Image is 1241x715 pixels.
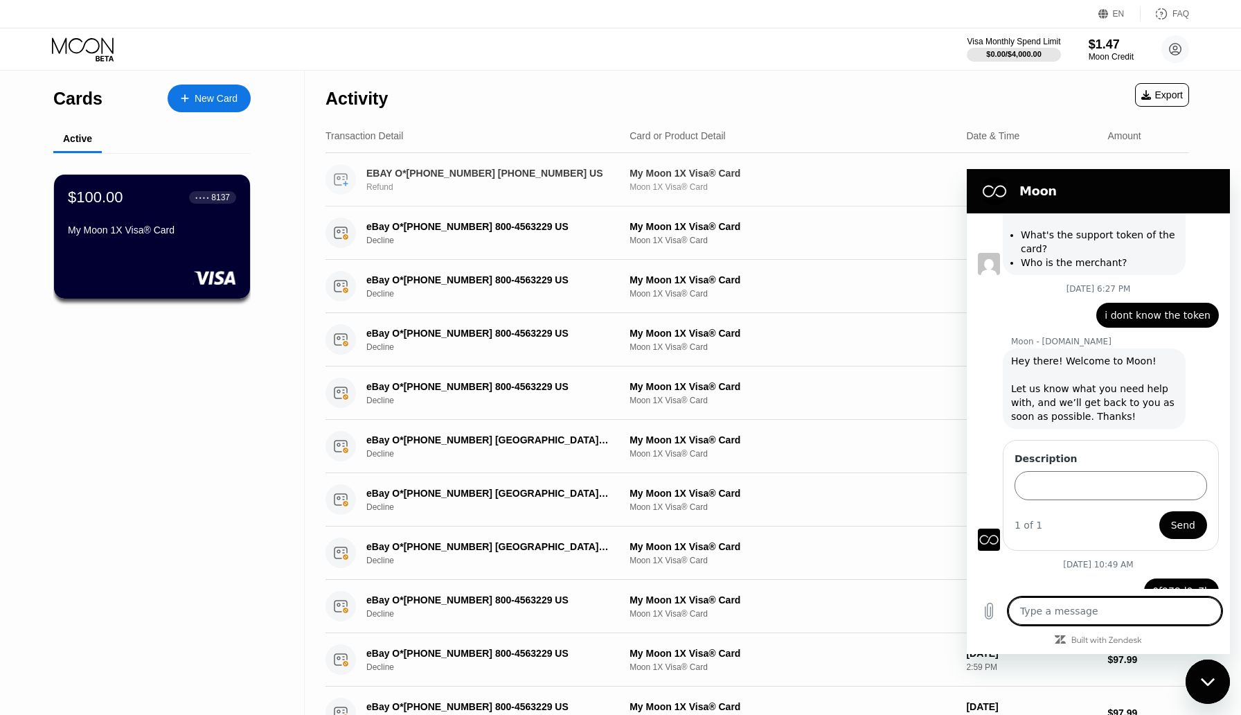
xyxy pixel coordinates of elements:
div: [DATE] [966,701,1096,712]
div: Decline [366,342,630,352]
div: Export [1141,89,1183,100]
div: My Moon 1X Visa® Card [630,168,955,179]
div: Decline [366,289,630,299]
div: Moon 1X Visa® Card [630,182,955,192]
div: Moon 1X Visa® Card [630,342,955,352]
div: My Moon 1X Visa® Card [68,224,236,236]
div: My Moon 1X Visa® Card [630,221,955,232]
div: Refund [366,182,630,192]
div: EBAY O*[PHONE_NUMBER] [PHONE_NUMBER] US [366,168,611,179]
div: My Moon 1X Visa® Card [630,328,955,339]
div: Card or Product Detail [630,130,726,141]
div: eBay O*[PHONE_NUMBER] [GEOGRAPHIC_DATA][PERSON_NAME] [GEOGRAPHIC_DATA]DeclineMy Moon 1X Visa® Car... [325,527,1189,580]
div: New Card [168,85,251,112]
div: eBay O*[PHONE_NUMBER] 800-4563229 US [366,594,611,606]
div: Moon 1X Visa® Card [630,236,955,245]
div: $100.00 [68,188,123,206]
div: Visa Monthly Spend Limit$0.00/$4,000.00 [967,37,1060,62]
div: eBay O*[PHONE_NUMBER] 800-4563229 USDeclineMy Moon 1X Visa® CardMoon 1X Visa® Card[DATE]3:30 PM$9... [325,367,1189,420]
div: My Moon 1X Visa® Card [630,701,955,712]
div: Moon 1X Visa® Card [630,502,955,512]
div: Moon 1X Visa® Card [630,449,955,459]
div: Export [1135,83,1189,107]
div: eBay O*[PHONE_NUMBER] [GEOGRAPHIC_DATA][PERSON_NAME] [GEOGRAPHIC_DATA]DeclineMy Moon 1X Visa® Car... [325,420,1189,473]
iframe: Messaging window [967,169,1230,654]
div: Moon 1X Visa® Card [630,662,955,672]
div: eBay O*[PHONE_NUMBER] [GEOGRAPHIC_DATA][PERSON_NAME] [GEOGRAPHIC_DATA] [366,541,611,552]
div: Cards [53,89,102,109]
div: Decline [366,662,630,672]
div: Amount [1107,130,1141,141]
div: eBay O*[PHONE_NUMBER] 800-4563229 US [366,274,611,285]
div: EBAY O*[PHONE_NUMBER] [PHONE_NUMBER] USRefundMy Moon 1X Visa® CardMoon 1X Visa® Card[DATE]3:38 PM... [325,153,1189,206]
div: [DATE] [966,168,1096,179]
div: Moon 1X Visa® Card [630,396,955,405]
div: eBay O*[PHONE_NUMBER] 800-4563229 USDeclineMy Moon 1X Visa® CardMoon 1X Visa® Card[DATE]3:30 PM$9... [325,313,1189,367]
div: Transaction Detail [325,130,403,141]
div: eBay O*[PHONE_NUMBER] 800-4563229 US [366,701,611,712]
div: eBay O*[PHONE_NUMBER] 800-4563229 US [366,648,611,659]
div: Visa Monthly Spend Limit [967,37,1060,46]
div: My Moon 1X Visa® Card [630,488,955,499]
div: Decline [366,609,630,619]
div: $100.00● ● ● ●8137My Moon 1X Visa® Card [54,175,250,299]
iframe: Button to launch messaging window, conversation in progress [1186,660,1230,704]
div: eBay O*[PHONE_NUMBER] [GEOGRAPHIC_DATA][PERSON_NAME] [GEOGRAPHIC_DATA]DeclineMy Moon 1X Visa® Car... [325,473,1189,527]
div: $97.99 [1107,654,1189,665]
div: eBay O*[PHONE_NUMBER] 800-4563229 USDeclineMy Moon 1X Visa® CardMoon 1X Visa® Card[DATE]3:30 PM$9... [325,206,1189,260]
div: Moon 1X Visa® Card [630,556,955,565]
div: eBay O*[PHONE_NUMBER] 800-4563229 USDeclineMy Moon 1X Visa® CardMoon 1X Visa® Card[DATE]2:59 PM$9... [325,633,1189,687]
div: ● ● ● ● [195,195,209,200]
div: My Moon 1X Visa® Card [630,541,955,552]
div: eBay O*[PHONE_NUMBER] 800-4563229 USDeclineMy Moon 1X Visa® CardMoon 1X Visa® Card[DATE]3:30 PM$9... [325,260,1189,313]
div: Decline [366,502,630,512]
div: Moon Credit [1089,52,1134,62]
div: Date & Time [966,130,1019,141]
div: eBay O*[PHONE_NUMBER] [GEOGRAPHIC_DATA][PERSON_NAME] [GEOGRAPHIC_DATA] [366,488,611,499]
div: My Moon 1X Visa® Card [630,594,955,606]
div: Moon 1X Visa® Card [630,289,955,299]
div: EN [1113,9,1125,19]
div: Decline [366,449,630,459]
div: eBay O*[PHONE_NUMBER] 800-4563229 USDeclineMy Moon 1X Visa® CardMoon 1X Visa® Card[DATE]2:59 PM$9... [325,580,1189,633]
div: Decline [366,396,630,405]
div: My Moon 1X Visa® Card [630,434,955,445]
div: Decline [366,556,630,565]
div: My Moon 1X Visa® Card [630,381,955,392]
div: $1.47 [1089,37,1134,52]
div: eBay O*[PHONE_NUMBER] [GEOGRAPHIC_DATA][PERSON_NAME] [GEOGRAPHIC_DATA] [366,434,611,445]
div: My Moon 1X Visa® Card [630,648,955,659]
div: Active [63,133,92,144]
div: EN [1098,7,1141,21]
div: FAQ [1141,7,1189,21]
div: FAQ [1172,9,1189,19]
div: eBay O*[PHONE_NUMBER] 800-4563229 US [366,381,611,392]
div: Activity [325,89,388,109]
div: eBay O*[PHONE_NUMBER] 800-4563229 US [366,221,611,232]
div: Moon 1X Visa® Card [630,609,955,619]
div: 2:59 PM [966,662,1096,672]
div: eBay O*[PHONE_NUMBER] 800-4563229 US [366,328,611,339]
div: Decline [366,236,630,245]
div: New Card [195,93,238,105]
div: My Moon 1X Visa® Card [630,274,955,285]
div: 8137 [211,193,230,202]
div: $1.47Moon Credit [1089,37,1134,62]
div: $0.00 / $4,000.00 [986,50,1042,58]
